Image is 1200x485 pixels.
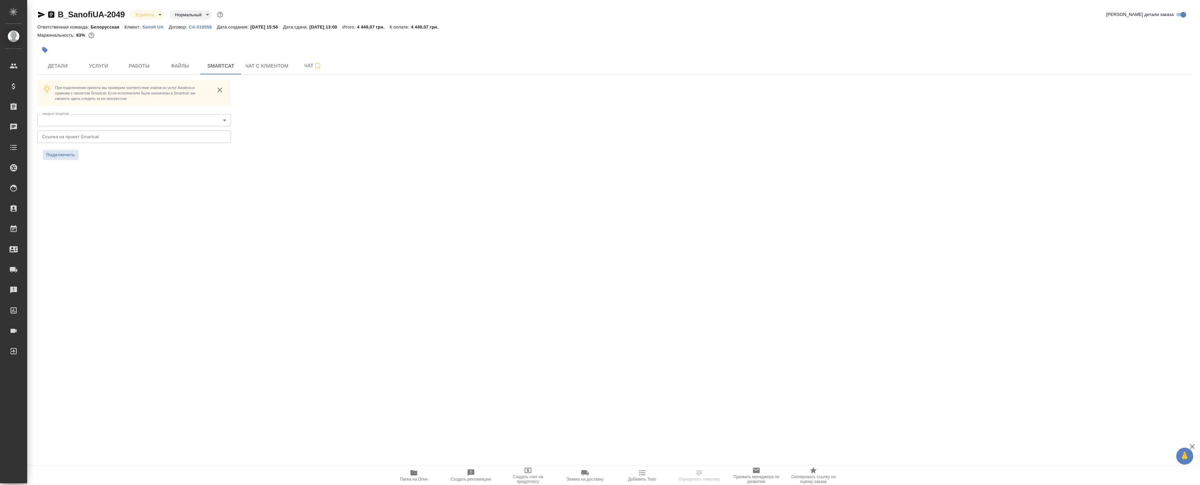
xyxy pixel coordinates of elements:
[37,24,91,30] p: Ответственная команда:
[41,62,74,70] span: Детали
[124,24,142,30] p: Клиент:
[170,10,212,19] div: В работе
[46,151,75,158] span: Подключить
[1179,449,1190,463] span: 🙏
[189,24,217,30] a: CA-019558
[1176,448,1193,465] button: 🙏
[250,24,283,30] p: [DATE] 15:56
[76,33,87,38] p: 83%
[134,12,156,18] button: В работе
[37,33,76,38] p: Маржинальность:
[37,11,46,19] button: Скопировать ссылку для ЯМессенджера
[37,114,231,126] div: ​
[297,61,329,70] span: Чат
[37,42,52,57] button: Добавить тэг
[82,62,115,70] span: Услуги
[283,24,309,30] p: Дата сдачи:
[58,10,125,19] a: B_SanofiUA-2049
[142,24,169,30] a: Sanofi UA
[215,85,225,95] button: close
[130,10,164,19] div: В работе
[55,85,209,101] p: При подключении проекта мы проверим соответствие этапов из услуг Awatera и сравним с проектом Sma...
[357,24,390,30] p: 4 449,07 грн.
[123,62,156,70] span: Работы
[169,24,189,30] p: Договор:
[342,24,357,30] p: Итого:
[216,10,225,19] button: Доп статусы указывают на важность/срочность заказа
[91,24,125,30] p: Белорусская
[173,12,204,18] button: Нормальный
[411,24,443,30] p: 4 449,07 грн.
[87,31,96,40] button: 0.00 UAH; 1240.50 RUB;
[217,24,250,30] p: Дата создания:
[1106,11,1174,18] span: [PERSON_NAME] детали заказа
[43,150,78,160] button: Подключить
[47,11,55,19] button: Скопировать ссылку
[310,24,342,30] p: [DATE] 13:00
[314,62,322,70] svg: Подписаться
[205,62,237,70] span: Smartcat
[245,62,288,70] span: Чат с клиентом
[390,24,411,30] p: К оплате:
[164,62,196,70] span: Файлы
